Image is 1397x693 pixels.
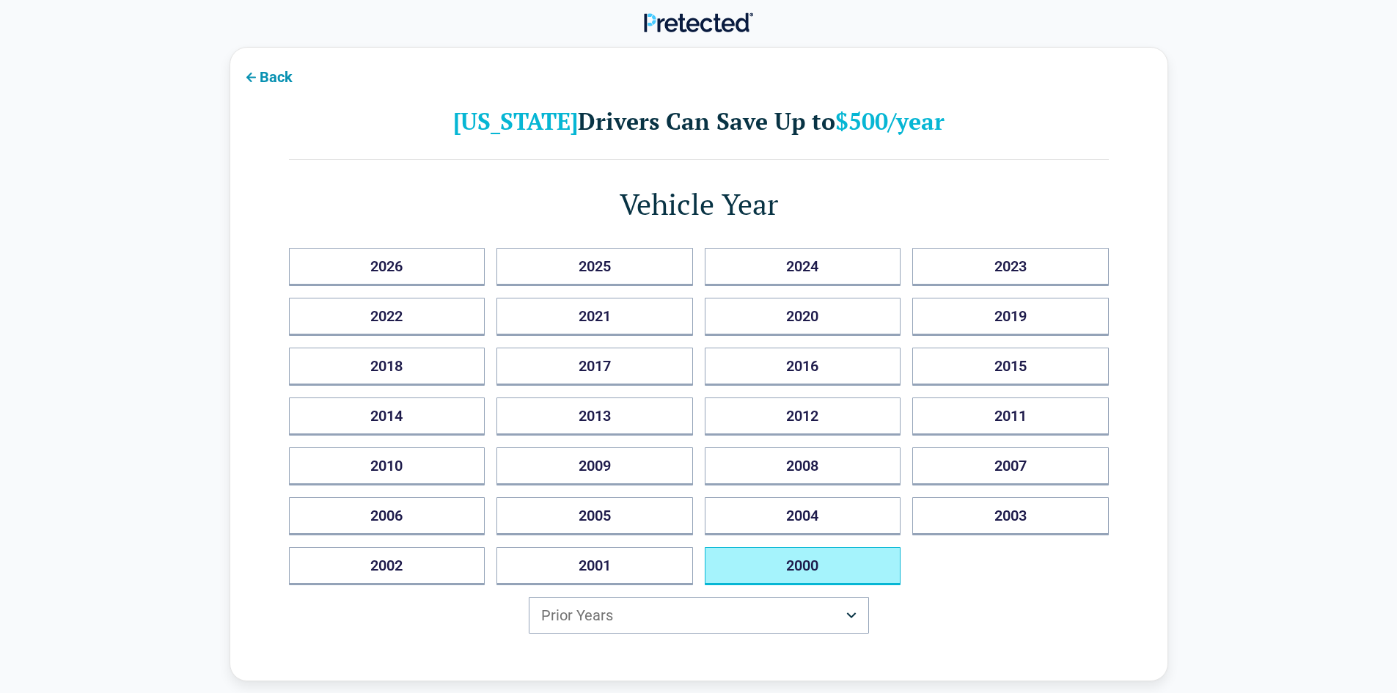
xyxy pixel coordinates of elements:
[496,497,693,535] button: 2005
[289,248,485,286] button: 2026
[289,547,485,585] button: 2002
[289,497,485,535] button: 2006
[496,547,693,585] button: 2001
[230,59,304,92] button: Back
[453,106,578,136] b: [US_STATE]
[496,248,693,286] button: 2025
[289,447,485,485] button: 2010
[289,106,1109,136] h2: Drivers Can Save Up to
[705,447,901,485] button: 2008
[705,348,901,386] button: 2016
[912,447,1109,485] button: 2007
[835,106,945,136] b: $500/year
[496,447,693,485] button: 2009
[289,298,485,336] button: 2022
[705,298,901,336] button: 2020
[289,348,485,386] button: 2018
[912,248,1109,286] button: 2023
[705,248,901,286] button: 2024
[912,298,1109,336] button: 2019
[496,397,693,436] button: 2013
[529,597,869,634] button: Prior Years
[496,348,693,386] button: 2017
[912,397,1109,436] button: 2011
[289,183,1109,224] h1: Vehicle Year
[289,397,485,436] button: 2014
[705,547,901,585] button: 2000
[912,348,1109,386] button: 2015
[705,397,901,436] button: 2012
[705,497,901,535] button: 2004
[912,497,1109,535] button: 2003
[496,298,693,336] button: 2021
